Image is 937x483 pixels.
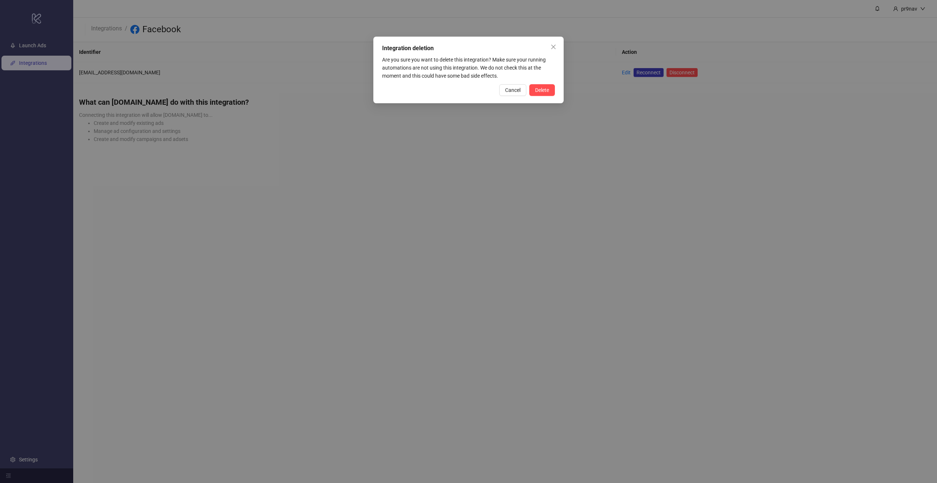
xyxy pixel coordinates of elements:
span: close [550,44,556,50]
div: Integration deletion [382,44,555,53]
span: Cancel [505,87,520,93]
span: Delete [535,87,549,93]
button: Cancel [499,84,526,96]
button: Delete [529,84,555,96]
button: Close [548,41,559,53]
div: Are you sure you want to delete this integration? Make sure your running automations are not usin... [382,56,555,80]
